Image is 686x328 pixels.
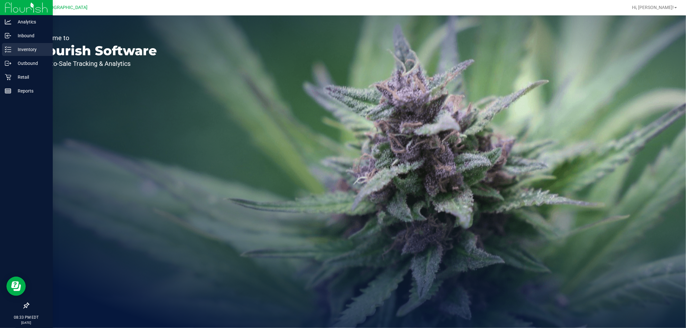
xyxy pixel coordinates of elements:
p: 08:33 PM EDT [3,315,50,320]
p: [DATE] [3,320,50,325]
p: Analytics [11,18,50,26]
inline-svg: Inventory [5,46,11,53]
inline-svg: Reports [5,88,11,94]
span: [GEOGRAPHIC_DATA] [44,5,88,10]
p: Flourish Software [35,44,157,57]
p: Inventory [11,46,50,53]
p: Retail [11,73,50,81]
inline-svg: Outbound [5,60,11,66]
inline-svg: Retail [5,74,11,80]
p: Seed-to-Sale Tracking & Analytics [35,60,157,67]
p: Inbound [11,32,50,40]
inline-svg: Analytics [5,19,11,25]
iframe: Resource center [6,277,26,296]
p: Outbound [11,59,50,67]
span: Hi, [PERSON_NAME]! [632,5,674,10]
inline-svg: Inbound [5,32,11,39]
p: Welcome to [35,35,157,41]
p: Reports [11,87,50,95]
